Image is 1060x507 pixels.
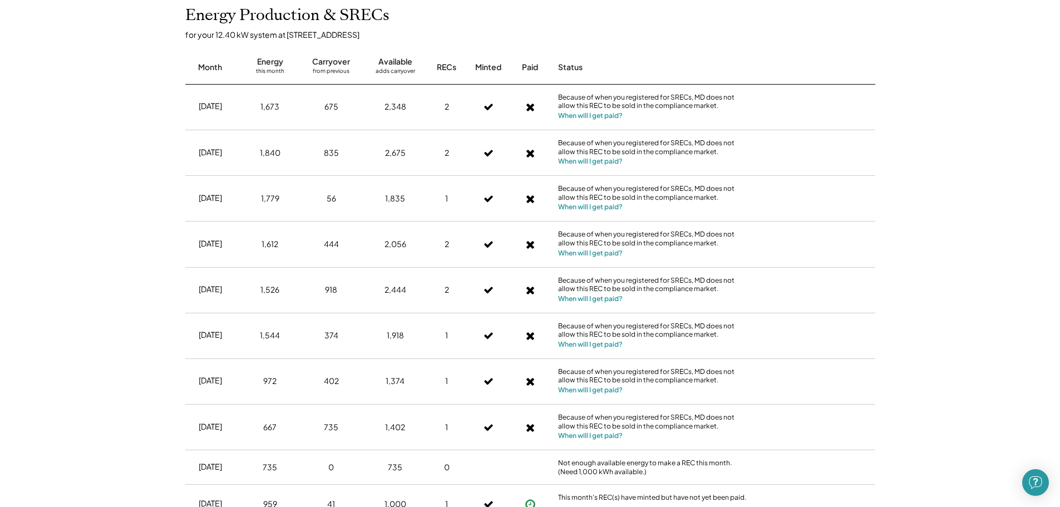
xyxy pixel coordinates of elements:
[558,367,747,385] div: Because of when you registered for SRECs, MD does not allow this REC to be sold in the compliance...
[558,139,747,156] div: Because of when you registered for SRECs, MD does not allow this REC to be sold in the compliance...
[185,6,390,25] h2: Energy Production & SRECs
[445,239,449,250] div: 2
[199,421,222,432] div: [DATE]
[558,276,747,293] div: Because of when you registered for SRECs, MD does not allow this REC to be sold in the compliance...
[384,284,406,296] div: 2,444
[324,376,339,387] div: 402
[558,430,623,441] button: When will I get paid?
[324,147,339,159] div: 835
[260,330,280,341] div: 1,544
[261,193,279,204] div: 1,779
[437,62,456,73] div: RECs
[260,101,279,112] div: 1,673
[445,147,449,159] div: 2
[262,239,278,250] div: 1,612
[445,284,449,296] div: 2
[378,56,412,67] div: Available
[312,56,350,67] div: Carryover
[199,329,222,341] div: [DATE]
[444,462,450,473] div: 0
[199,375,222,386] div: [DATE]
[385,147,406,159] div: 2,675
[522,99,539,115] button: Payment approved, but not yet initiated.
[1022,469,1049,496] div: Open Intercom Messenger
[522,145,539,161] button: Payment approved, but not yet initiated.
[445,101,449,112] div: 2
[385,422,405,433] div: 1,402
[387,330,404,341] div: 1,918
[445,422,448,433] div: 1
[324,330,338,341] div: 374
[384,239,406,250] div: 2,056
[558,385,623,396] button: When will I get paid?
[324,239,339,250] div: 444
[324,101,338,112] div: 675
[263,462,277,473] div: 735
[522,282,539,298] button: Payment approved, but not yet initiated.
[522,373,539,390] button: Payment approved, but not yet initiated.
[376,67,415,78] div: adds carryover
[313,67,349,78] div: from previous
[475,62,501,73] div: Minted
[558,293,623,304] button: When will I get paid?
[445,330,448,341] div: 1
[324,422,338,433] div: 735
[199,101,222,112] div: [DATE]
[256,67,284,78] div: this month
[263,422,277,433] div: 667
[185,29,886,40] div: for your 12.40 kW system at [STREET_ADDRESS]
[558,156,623,167] button: When will I get paid?
[445,193,448,204] div: 1
[522,327,539,344] button: Payment approved, but not yet initiated.
[558,459,747,476] div: Not enough available energy to make a REC this month. (Need 1,000 kWh available.)
[199,238,222,249] div: [DATE]
[522,62,538,73] div: Paid
[257,56,283,67] div: Energy
[558,413,747,430] div: Because of when you registered for SRECs, MD does not allow this REC to be sold in the compliance...
[388,462,402,473] div: 735
[385,193,405,204] div: 1,835
[328,462,334,473] div: 0
[327,193,336,204] div: 56
[199,461,222,472] div: [DATE]
[445,376,448,387] div: 1
[263,376,277,387] div: 972
[199,193,222,204] div: [DATE]
[198,62,222,73] div: Month
[558,248,623,259] button: When will I get paid?
[522,190,539,207] button: Payment approved, but not yet initiated.
[558,493,747,504] div: This month's REC(s) have minted but have not yet been paid.
[558,184,747,201] div: Because of when you registered for SRECs, MD does not allow this REC to be sold in the compliance...
[199,284,222,295] div: [DATE]
[386,376,405,387] div: 1,374
[522,236,539,253] button: Payment approved, but not yet initiated.
[260,147,280,159] div: 1,840
[384,101,406,112] div: 2,348
[558,110,623,121] button: When will I get paid?
[558,201,623,213] button: When will I get paid?
[325,284,337,296] div: 918
[522,419,539,436] button: Payment approved, but not yet initiated.
[558,62,747,73] div: Status
[260,284,279,296] div: 1,526
[558,322,747,339] div: Because of when you registered for SRECs, MD does not allow this REC to be sold in the compliance...
[199,147,222,158] div: [DATE]
[558,93,747,110] div: Because of when you registered for SRECs, MD does not allow this REC to be sold in the compliance...
[558,230,747,247] div: Because of when you registered for SRECs, MD does not allow this REC to be sold in the compliance...
[558,339,623,350] button: When will I get paid?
